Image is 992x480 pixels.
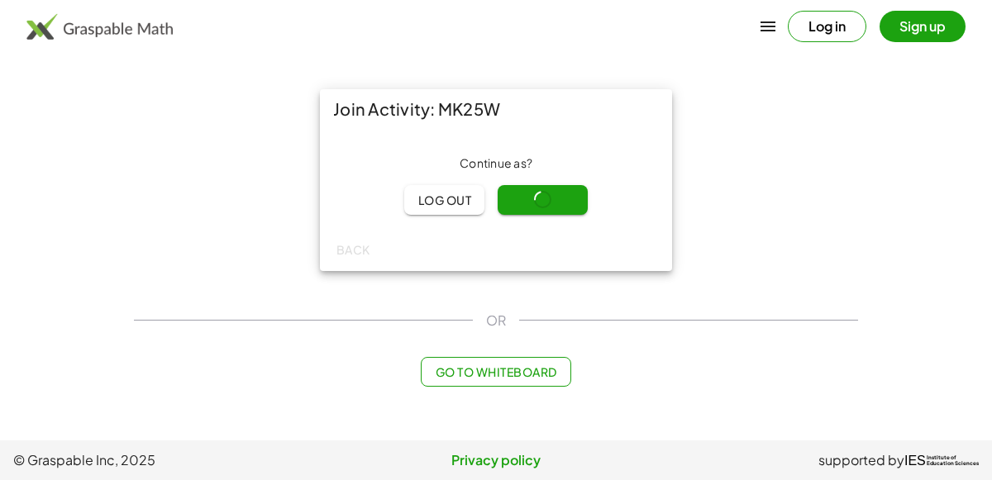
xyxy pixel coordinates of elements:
div: Join Activity: MK25W [320,89,672,129]
span: Go to Whiteboard [435,364,556,379]
div: Continue as ? [333,155,659,172]
button: Log in [788,11,866,42]
a: Privacy policy [335,450,656,470]
span: IES [904,453,926,468]
button: Go to Whiteboard [421,357,570,387]
span: Institute of Education Sciences [927,455,979,467]
span: Log out [417,192,471,207]
span: supported by [818,450,904,470]
button: Log out [404,185,484,215]
a: IESInstitute ofEducation Sciences [904,450,979,470]
span: OR [486,311,506,330]
span: © Graspable Inc, 2025 [13,450,335,470]
button: Sign up [880,11,966,42]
